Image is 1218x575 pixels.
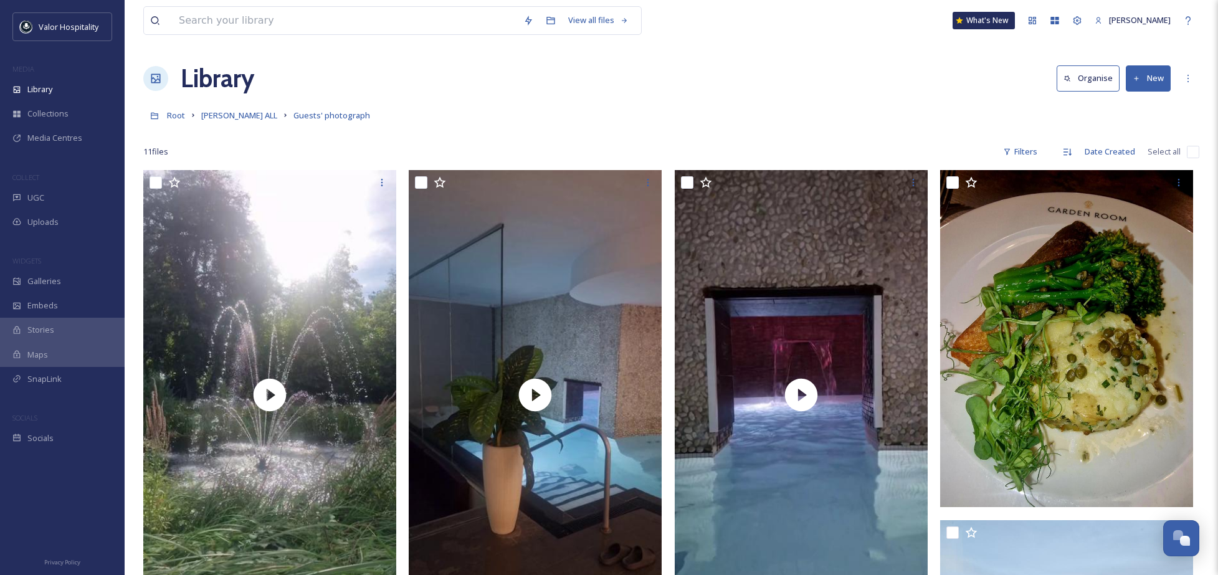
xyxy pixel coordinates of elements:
[44,554,80,569] a: Privacy Policy
[293,110,370,121] span: Guests' photograph
[1078,140,1141,164] div: Date Created
[27,192,44,204] span: UGC
[1057,65,1120,91] button: Organise
[27,432,54,444] span: Socials
[12,173,39,182] span: COLLECT
[562,8,635,32] a: View all files
[167,108,185,123] a: Root
[27,83,52,95] span: Library
[44,558,80,566] span: Privacy Policy
[167,110,185,121] span: Root
[27,216,59,228] span: Uploads
[1148,146,1181,158] span: Select all
[39,21,98,32] span: Valor Hospitality
[27,132,82,144] span: Media Centres
[1126,65,1171,91] button: New
[181,60,254,97] a: Library
[1057,65,1126,91] a: Organise
[20,21,32,33] img: images
[1163,520,1199,556] button: Open Chat
[27,108,69,120] span: Collections
[143,146,168,158] span: 11 file s
[27,324,54,336] span: Stories
[953,12,1015,29] a: What's New
[201,108,277,123] a: [PERSON_NAME] ALL
[940,170,1193,507] img: ext_1758084060.697748_mjamiddleton@gmail.com-inbound8106318277809906304.jpg
[1109,14,1171,26] span: [PERSON_NAME]
[12,256,41,265] span: WIDGETS
[27,349,48,361] span: Maps
[27,275,61,287] span: Galleries
[997,140,1044,164] div: Filters
[293,108,370,123] a: Guests' photograph
[201,110,277,121] span: [PERSON_NAME] ALL
[173,7,517,34] input: Search your library
[27,373,62,385] span: SnapLink
[27,300,58,311] span: Embeds
[12,64,34,74] span: MEDIA
[12,413,37,422] span: SOCIALS
[1088,8,1177,32] a: [PERSON_NAME]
